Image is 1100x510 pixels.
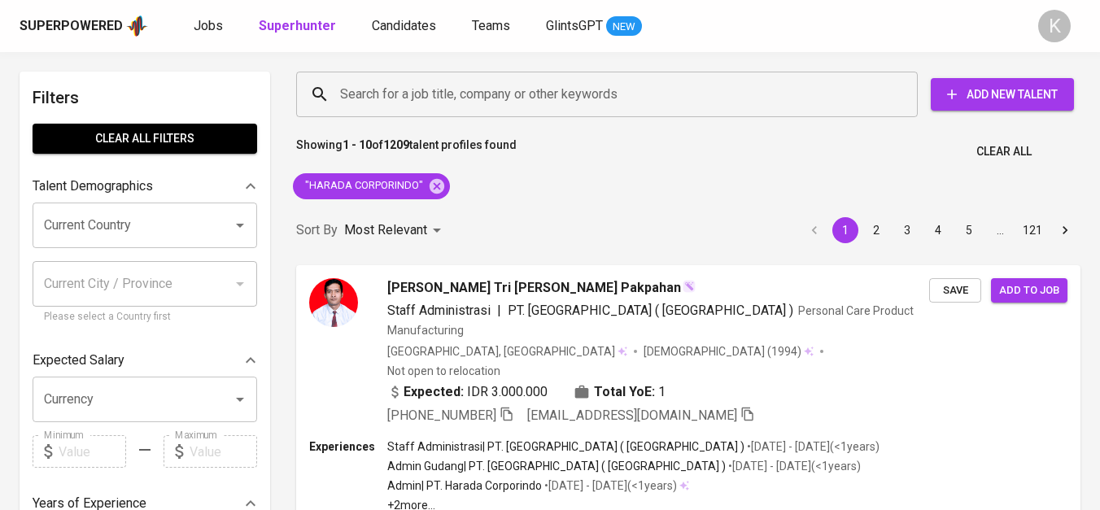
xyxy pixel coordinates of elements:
div: Most Relevant [344,216,447,246]
div: "HARADA CORPORINDO" [293,173,450,199]
p: Showing of talent profiles found [296,137,517,167]
a: GlintsGPT NEW [546,16,642,37]
a: Teams [472,16,513,37]
button: Go to next page [1052,217,1078,243]
a: Candidates [372,16,439,37]
button: Clear All [970,137,1038,167]
p: Please select a Country first [44,309,246,325]
img: magic_wand.svg [683,280,696,293]
button: Save [929,278,981,303]
span: [PHONE_NUMBER] [387,408,496,423]
button: Go to page 121 [1018,217,1047,243]
div: Talent Demographics [33,170,257,203]
div: … [987,222,1013,238]
b: Total YoE: [594,382,655,402]
p: Staff Administrasi | PT. [GEOGRAPHIC_DATA] ( [GEOGRAPHIC_DATA] ) [387,438,744,455]
a: Jobs [194,16,226,37]
span: Jobs [194,18,223,33]
span: GlintsGPT [546,18,603,33]
span: Teams [472,18,510,33]
button: Clear All filters [33,124,257,154]
button: Add to job [991,278,1067,303]
span: NEW [606,19,642,35]
p: • [DATE] - [DATE] ( <1 years ) [744,438,880,455]
p: Admin | PT. Harada Corporindo [387,477,542,494]
span: Add New Talent [944,85,1061,105]
h6: Filters [33,85,257,111]
p: Sort By [296,220,338,240]
span: Clear All [976,142,1032,162]
b: Superhunter [259,18,336,33]
p: • [DATE] - [DATE] ( <1 years ) [726,458,861,474]
a: Superpoweredapp logo [20,14,148,38]
b: 1 - 10 [343,138,372,151]
span: Staff Administrasi [387,303,491,318]
b: Expected: [404,382,464,402]
button: Go to page 4 [925,217,951,243]
span: Candidates [372,18,436,33]
span: [PERSON_NAME] Tri [PERSON_NAME] Pakpahan [387,278,681,298]
div: Superpowered [20,17,123,36]
div: K [1038,10,1071,42]
span: "HARADA CORPORINDO" [293,178,433,194]
p: Experiences [309,438,387,455]
img: 8a0635f29eb4028172c66c0f5bff805a.jpg [309,278,358,327]
button: Go to page 2 [863,217,889,243]
input: Value [190,435,257,468]
div: (1994) [644,343,814,360]
button: Open [229,388,251,411]
div: [GEOGRAPHIC_DATA], [GEOGRAPHIC_DATA] [387,343,627,360]
span: Save [937,281,973,300]
button: Open [229,214,251,237]
p: Most Relevant [344,220,427,240]
nav: pagination navigation [799,217,1080,243]
button: Add New Talent [931,78,1074,111]
img: app logo [126,14,148,38]
p: Not open to relocation [387,363,500,379]
span: Clear All filters [46,129,244,149]
span: 1 [658,382,666,402]
span: PT. [GEOGRAPHIC_DATA] ( [GEOGRAPHIC_DATA] ) [508,303,793,318]
button: Go to page 3 [894,217,920,243]
span: Personal Care Product Manufacturing [387,304,914,337]
span: | [497,301,501,320]
b: 1209 [383,138,409,151]
span: Add to job [999,281,1059,300]
p: • [DATE] - [DATE] ( <1 years ) [542,477,677,494]
button: page 1 [832,217,858,243]
p: Talent Demographics [33,177,153,196]
input: Value [59,435,126,468]
a: Superhunter [259,16,339,37]
button: Go to page 5 [956,217,982,243]
span: [EMAIL_ADDRESS][DOMAIN_NAME] [527,408,737,423]
span: [DEMOGRAPHIC_DATA] [644,343,767,360]
div: IDR 3.000.000 [387,382,548,402]
p: Expected Salary [33,351,124,370]
p: Admin Gudang | PT. [GEOGRAPHIC_DATA] ( [GEOGRAPHIC_DATA] ) [387,458,726,474]
div: Expected Salary [33,344,257,377]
